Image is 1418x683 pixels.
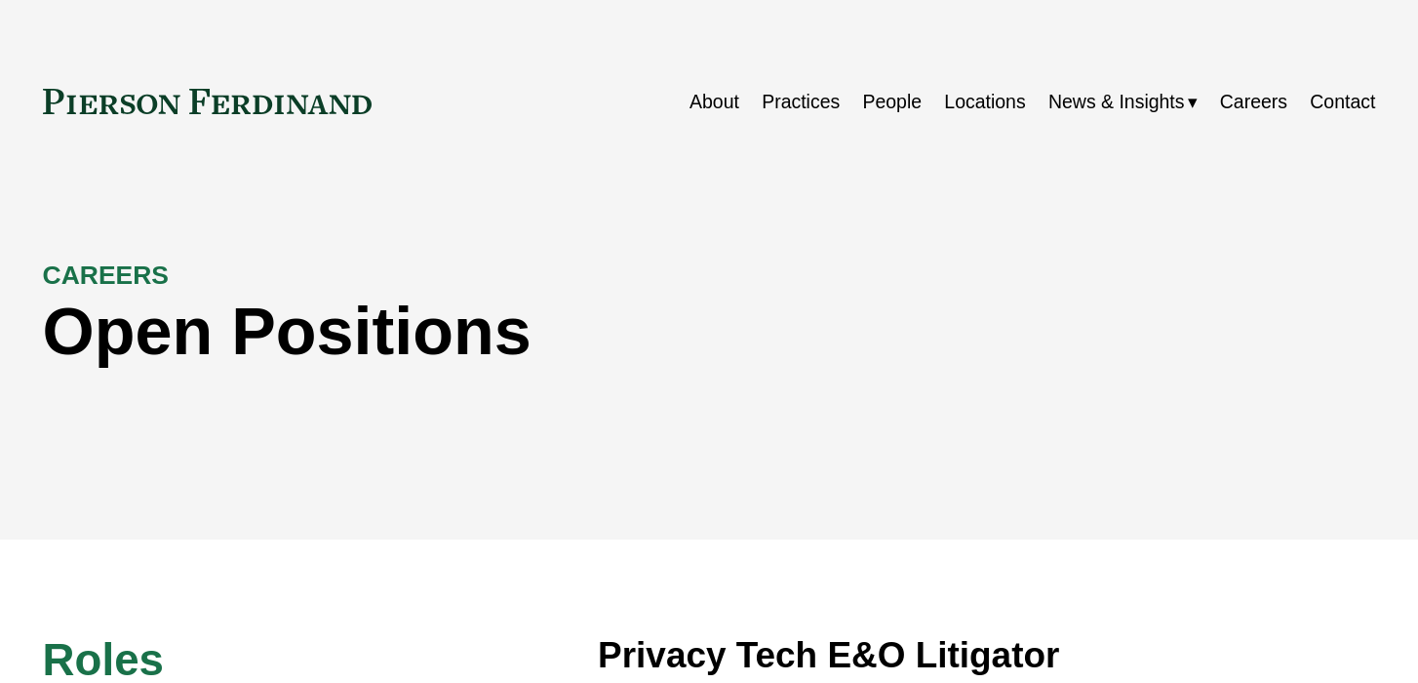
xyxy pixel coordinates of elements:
[762,83,840,121] a: Practices
[862,83,922,121] a: People
[1048,85,1185,119] span: News & Insights
[1048,83,1198,121] a: folder dropdown
[689,83,739,121] a: About
[598,633,1375,678] h3: Privacy Tech E&O Litigator
[944,83,1025,121] a: Locations
[1310,83,1375,121] a: Contact
[1220,83,1287,121] a: Careers
[43,261,169,290] strong: CAREERS
[43,293,1043,369] h1: Open Positions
